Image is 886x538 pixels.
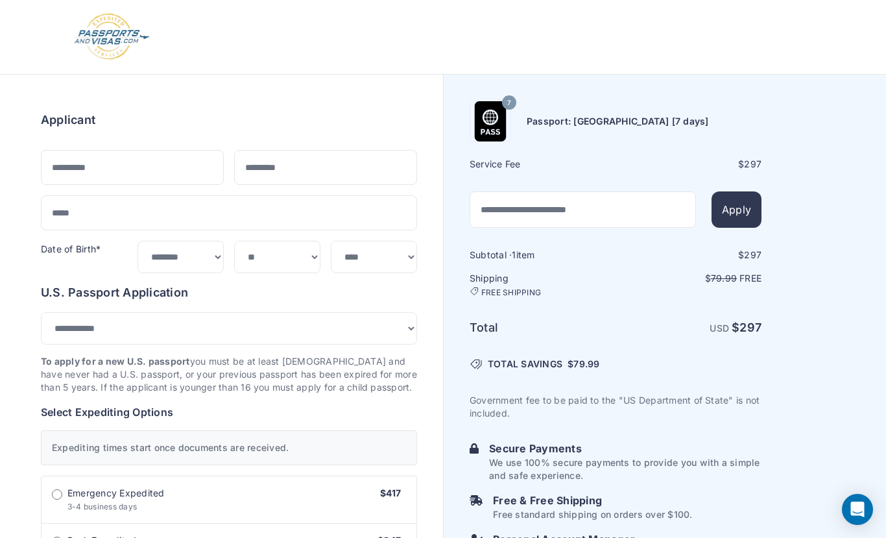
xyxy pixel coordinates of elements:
h6: Select Expediting Options [41,404,417,420]
span: 297 [744,158,761,169]
h6: Total [470,319,614,337]
p: Free standard shipping on orders over $100. [493,508,692,521]
span: 1 [512,249,516,260]
span: 297 [744,249,761,260]
h6: U.S. Passport Application [41,284,417,302]
div: $ [617,249,761,262]
h6: Service Fee [470,158,614,171]
span: USD [710,323,729,334]
img: Product Name [470,101,510,141]
span: 3-4 business days [67,502,137,511]
p: Government fee to be paid to the "US Department of State" is not included. [470,394,761,420]
p: you must be at least [DEMOGRAPHIC_DATA] and have never had a U.S. passport, or your previous pass... [41,355,417,394]
p: We use 100% secure payments to provide you with a simple and safe experience. [489,456,761,482]
h6: Passport: [GEOGRAPHIC_DATA] [7 days] [527,115,709,128]
span: FREE SHIPPING [481,287,541,298]
label: Date of Birth* [41,243,101,254]
span: $ [568,358,599,371]
p: $ [617,272,761,285]
h6: Free & Free Shipping [493,493,692,508]
button: Apply [712,191,761,228]
div: Open Intercom Messenger [842,494,873,525]
h6: Shipping [470,272,614,298]
strong: To apply for a new U.S. passport [41,356,190,367]
h6: Subtotal · item [470,249,614,262]
strong: $ [732,321,761,334]
div: Expediting times start once documents are received. [41,430,417,465]
span: 7 [507,95,511,112]
span: $417 [380,487,401,498]
img: Logo [73,13,150,61]
h6: Secure Payments [489,441,761,456]
h6: Applicant [41,111,95,129]
span: Emergency Expedited [67,487,165,500]
span: 297 [739,321,761,334]
span: Free [739,273,761,284]
div: $ [617,158,761,171]
span: TOTAL SAVINGS [488,358,562,371]
span: 79.99 [573,358,599,369]
span: 79.99 [711,273,737,284]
